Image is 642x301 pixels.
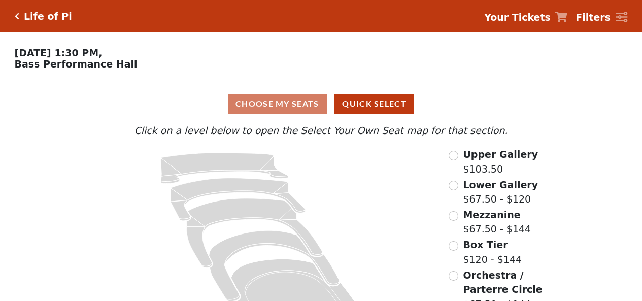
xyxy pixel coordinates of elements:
[463,239,508,250] span: Box Tier
[576,12,611,23] strong: Filters
[463,149,538,160] span: Upper Gallery
[463,147,538,176] label: $103.50
[484,12,551,23] strong: Your Tickets
[576,10,627,25] a: Filters
[334,94,414,114] button: Quick Select
[463,209,520,220] span: Mezzanine
[463,179,538,190] span: Lower Gallery
[463,270,542,295] span: Orchestra / Parterre Circle
[87,123,554,138] p: Click on a level below to open the Select Your Own Seat map for that section.
[463,238,522,266] label: $120 - $144
[463,208,531,237] label: $67.50 - $144
[161,153,289,183] path: Upper Gallery - Seats Available: 163
[24,11,72,22] h5: Life of Pi
[15,13,19,20] a: Click here to go back to filters
[463,178,538,207] label: $67.50 - $120
[171,178,306,221] path: Lower Gallery - Seats Available: 60
[484,10,567,25] a: Your Tickets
